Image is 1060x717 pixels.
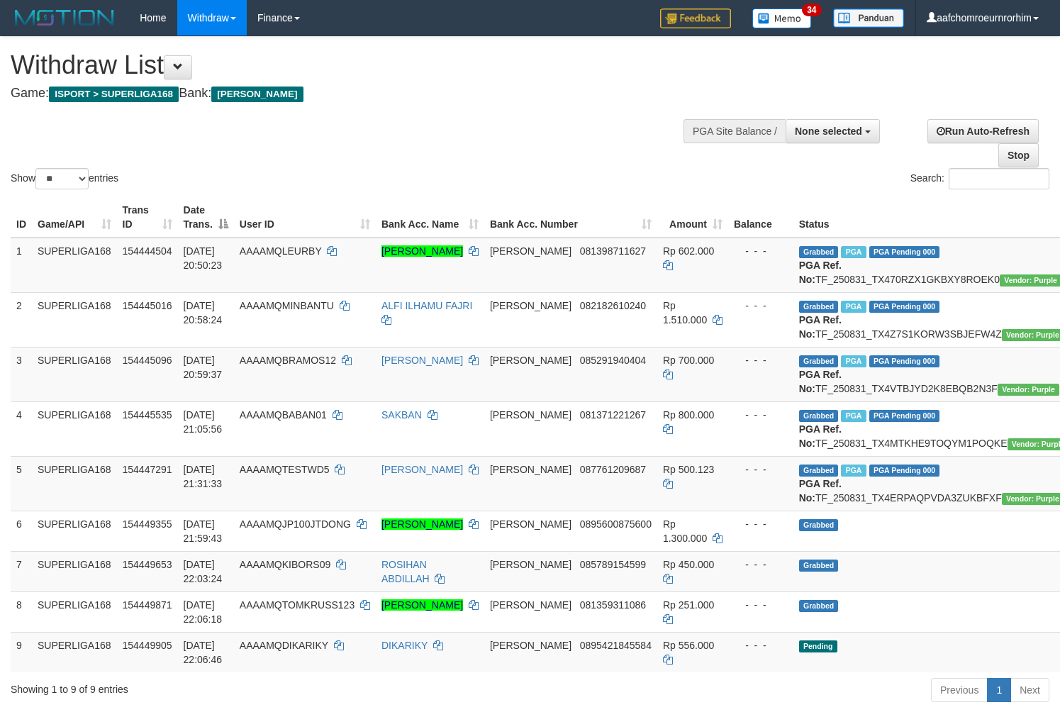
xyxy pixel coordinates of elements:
span: 154445016 [123,300,172,311]
img: panduan.png [833,9,904,28]
th: User ID: activate to sort column ascending [234,197,376,238]
span: [PERSON_NAME] [490,464,571,475]
span: [PERSON_NAME] [211,87,303,102]
a: [PERSON_NAME] [381,518,463,530]
span: [PERSON_NAME] [490,409,571,421]
span: [DATE] 20:59:37 [184,355,223,380]
b: PGA Ref. No: [799,478,842,504]
b: PGA Ref. No: [799,260,842,285]
span: 154449653 [123,559,172,570]
a: Stop [998,143,1039,167]
th: ID [11,197,32,238]
th: Bank Acc. Number: activate to sort column ascending [484,197,657,238]
span: [PERSON_NAME] [490,599,571,611]
span: 34 [802,4,821,16]
span: Grabbed [799,560,839,572]
td: 3 [11,347,32,401]
span: [DATE] 20:58:24 [184,300,223,326]
h1: Withdraw List [11,51,693,79]
span: AAAAMQTESTWD5 [240,464,330,475]
span: 154447291 [123,464,172,475]
a: 1 [987,678,1011,702]
span: [PERSON_NAME] [490,640,571,651]
span: None selected [795,126,862,137]
th: Trans ID: activate to sort column ascending [117,197,178,238]
span: 154444504 [123,245,172,257]
input: Search: [949,168,1049,189]
span: Marked by aafheankoy [841,410,866,422]
span: Marked by aafheankoy [841,355,866,367]
span: Rp 251.000 [663,599,714,611]
th: Date Trans.: activate to sort column descending [178,197,234,238]
span: Rp 700.000 [663,355,714,366]
td: SUPERLIGA168 [32,401,117,456]
div: - - - [734,299,788,313]
span: [DATE] 21:59:43 [184,518,223,544]
span: Marked by aafmaleo [841,465,866,477]
th: Bank Acc. Name: activate to sort column ascending [376,197,484,238]
select: Showentries [35,168,89,189]
a: [PERSON_NAME] [381,599,463,611]
td: 2 [11,292,32,347]
span: Grabbed [799,246,839,258]
span: Copy 081359311086 to clipboard [580,599,646,611]
b: PGA Ref. No: [799,369,842,394]
td: 1 [11,238,32,293]
span: Marked by aafounsreynich [841,246,866,258]
span: 154445096 [123,355,172,366]
td: 4 [11,401,32,456]
span: [PERSON_NAME] [490,518,571,530]
a: [PERSON_NAME] [381,464,463,475]
div: - - - [734,517,788,531]
a: Next [1010,678,1049,702]
label: Show entries [11,168,118,189]
span: [PERSON_NAME] [490,300,571,311]
span: PGA Pending [869,301,940,313]
td: SUPERLIGA168 [32,456,117,511]
span: Copy 081398711627 to clipboard [580,245,646,257]
button: None selected [786,119,880,143]
span: Rp 1.300.000 [663,518,707,544]
span: Copy 0895600875600 to clipboard [580,518,652,530]
span: Grabbed [799,410,839,422]
a: ALFI ILHAMU FAJRI [381,300,472,311]
td: SUPERLIGA168 [32,347,117,401]
td: SUPERLIGA168 [32,238,117,293]
span: AAAAMQKIBORS09 [240,559,330,570]
span: AAAAMQBABAN01 [240,409,327,421]
span: AAAAMQMINBANTU [240,300,334,311]
a: [PERSON_NAME] [381,355,463,366]
span: Rp 556.000 [663,640,714,651]
span: [DATE] 21:05:56 [184,409,223,435]
td: 9 [11,632,32,672]
span: PGA Pending [869,465,940,477]
span: AAAAMQBRAMOS12 [240,355,336,366]
span: Copy 082182610240 to clipboard [580,300,646,311]
span: Grabbed [799,600,839,612]
a: [PERSON_NAME] [381,245,463,257]
img: MOTION_logo.png [11,7,118,28]
th: Amount: activate to sort column ascending [657,197,728,238]
td: 6 [11,511,32,551]
span: Marked by aafheankoy [841,301,866,313]
span: Grabbed [799,465,839,477]
td: 7 [11,551,32,591]
span: Grabbed [799,301,839,313]
div: - - - [734,408,788,422]
label: Search: [910,168,1049,189]
b: PGA Ref. No: [799,423,842,449]
span: [DATE] 22:06:18 [184,599,223,625]
span: Copy 081371221267 to clipboard [580,409,646,421]
td: SUPERLIGA168 [32,591,117,632]
div: PGA Site Balance / [684,119,786,143]
span: AAAAMQDIKARIKY [240,640,328,651]
span: PGA Pending [869,355,940,367]
span: Grabbed [799,355,839,367]
td: SUPERLIGA168 [32,511,117,551]
span: Copy 0895421845584 to clipboard [580,640,652,651]
div: - - - [734,557,788,572]
span: 154449871 [123,599,172,611]
td: 8 [11,591,32,632]
span: Rp 800.000 [663,409,714,421]
img: Button%20Memo.svg [752,9,812,28]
